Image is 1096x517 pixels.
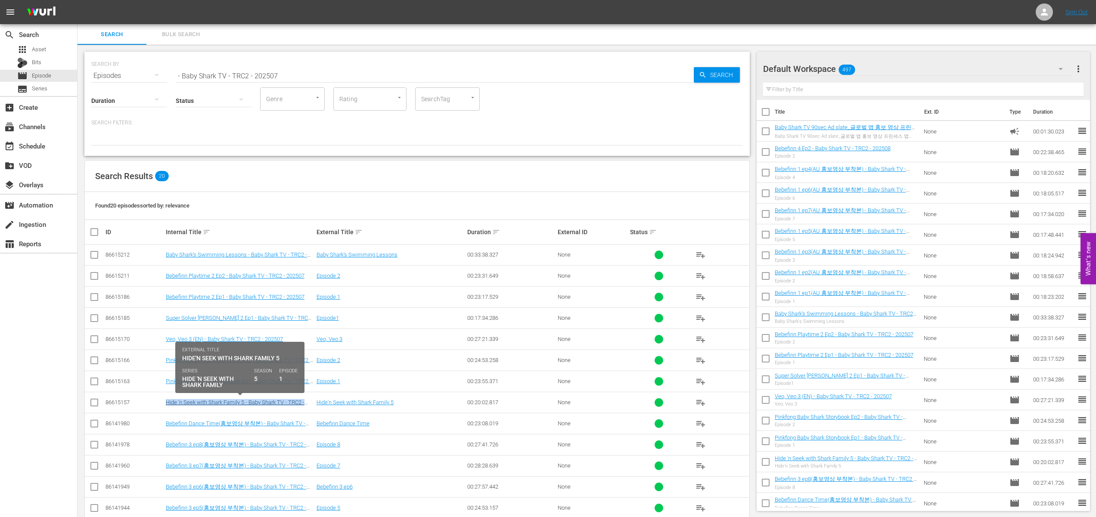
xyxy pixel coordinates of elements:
span: sort [203,228,211,236]
a: Veo, Veo 3 (EN) - Baby Shark TV - TRC2 - 202507 [775,393,892,399]
span: Episode [1009,312,1020,322]
td: None [920,328,1006,348]
a: Pinkfong Baby Shark Storybook Ep1 - Baby Shark TV - TRC2 - 202507 [775,434,906,447]
span: reorder [1077,456,1087,467]
a: Super Solver [PERSON_NAME] 2 Ep1 - Baby Shark TV - TRC2 - 202507 [166,315,311,328]
a: Bebefinn 1 ep7(AU 홍보영상 부착본) - Baby Shark TV - TRC2 - 202508 [775,207,910,221]
td: None [920,369,1006,390]
div: Episode 3 [775,257,917,263]
a: Super Solver [PERSON_NAME] 2 Ep1 - Baby Shark TV - TRC2 - 202507 [775,372,909,385]
a: Bebefinn Playtime 2 Ep2 - Baby Shark TV - TRC2 - 202507 [775,331,913,337]
a: Bebefinn 3 ep8(홍보영상 부착본) - Baby Shark TV - TRC2 - 202507 [166,441,310,455]
span: playlist_add [695,397,706,408]
div: 00:20:02.817 [467,399,555,406]
span: playlist_add [695,334,706,344]
td: None [920,245,1006,266]
a: Bebefinn Playtime 2 Ep1 - Baby Shark TV - TRC2 - 202507 [166,294,304,300]
div: Baby Shark TV 90sec Ad slate_글로벌 앱 홍보 영상 프린세스 앱 ([DATE]~[DATE]) [775,133,917,139]
div: 00:27:21.339 [467,336,555,342]
a: Baby Shark TV 90sec Ad slate_글로벌 앱 홍보 영상 프린세스 앱 ([DATE]~[DATE]) [775,124,917,138]
span: playlist_add [695,355,706,365]
div: None [558,462,627,469]
td: 00:18:24.942 [1030,245,1077,266]
div: 00:23:17.529 [467,294,555,300]
td: None [920,204,1006,224]
a: Bebefinn Dance Time [317,420,369,427]
div: 86141960 [106,462,163,469]
div: Duration [467,227,555,237]
span: reorder [1077,374,1087,384]
span: playlist_add [695,292,706,302]
div: 86615166 [106,357,163,363]
a: Bebefinn 3 ep8(홍보영상 부착본) - Baby Shark TV - TRC2 - 202507 [775,476,917,489]
div: None [558,483,627,490]
a: Episode1 [317,315,339,321]
a: Bebefinn 1 ep6(AU 홍보영상 부착본) - Baby Shark TV - TRC2 - 202508 [775,186,910,200]
span: reorder [1077,229,1087,239]
div: 86615163 [106,378,163,384]
span: Episode [1009,291,1020,302]
td: 00:24:53.258 [1030,410,1077,431]
span: movie [1009,167,1020,178]
a: Hide 'n Seek with Shark Family 5 - Baby Shark TV - TRC2 - 202507 [775,455,917,468]
button: Open Feedback Widget [1080,233,1096,284]
span: reorder [1077,167,1087,177]
button: more_vert [1073,59,1084,79]
div: Internal Title [166,227,314,237]
span: playlist_add [695,440,706,450]
div: Episode 6 [775,195,917,201]
div: None [558,272,627,279]
a: Pinkfong Baby Shark Storybook Ep1 - Baby Shark TV - TRC2 - 202507 [166,378,313,391]
div: Episodes [91,64,167,88]
button: playlist_add [690,371,711,392]
span: Series [32,84,47,93]
span: Episode [1009,333,1020,343]
span: sort [492,228,500,236]
div: Episode 1 [775,299,917,304]
div: Episode 2 [775,278,917,284]
div: 86615186 [106,294,163,300]
div: 86615157 [106,399,163,406]
button: playlist_add [690,477,711,497]
div: 00:23:31.649 [467,272,555,279]
td: None [920,121,1006,142]
div: Episode1 [775,381,917,386]
a: Baby Shark's Swimming Lessons - Baby Shark TV - TRC2 - 202507 [775,310,916,323]
a: Hide'n Seek with Shark Family 5 [317,399,394,406]
span: reorder [1077,146,1087,157]
span: reorder [1077,126,1087,136]
a: Bebefinn 4 Ep2 - Baby Shark TV - TRC2 - 202508 [775,145,891,152]
a: Bebefinn Playtime 2 Ep2 - Baby Shark TV - TRC2 - 202507 [166,272,304,279]
td: None [920,348,1006,369]
span: reorder [1077,208,1087,219]
td: None [920,286,1006,307]
span: playlist_add [695,482,706,492]
span: Episode [1009,395,1020,405]
span: Bulk Search [152,30,210,40]
span: playlist_add [695,461,706,471]
div: None [558,251,627,258]
span: Episode [1009,209,1020,219]
span: 20 [155,171,169,181]
th: Title [775,100,919,124]
td: None [920,410,1006,431]
th: Type [1004,100,1028,124]
div: None [558,357,627,363]
div: None [558,378,627,384]
div: 00:23:08.019 [467,420,555,427]
span: Schedule [4,141,15,152]
td: None [920,472,1006,493]
td: 00:27:41.726 [1030,472,1077,493]
div: External ID [558,229,627,235]
button: playlist_add [690,329,711,350]
span: Channels [4,122,15,132]
span: Episode [1009,498,1020,508]
span: reorder [1077,353,1087,363]
div: Bits [17,58,28,68]
td: 00:18:05.517 [1030,183,1077,204]
td: 00:18:58.637 [1030,266,1077,286]
a: Bebefinn 1 ep2(AU 홍보영상 부착본) - Baby Shark TV - TRC2 - 202508 [775,269,910,283]
th: Duration [1028,100,1080,124]
td: None [920,431,1006,452]
div: Status [630,227,688,237]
